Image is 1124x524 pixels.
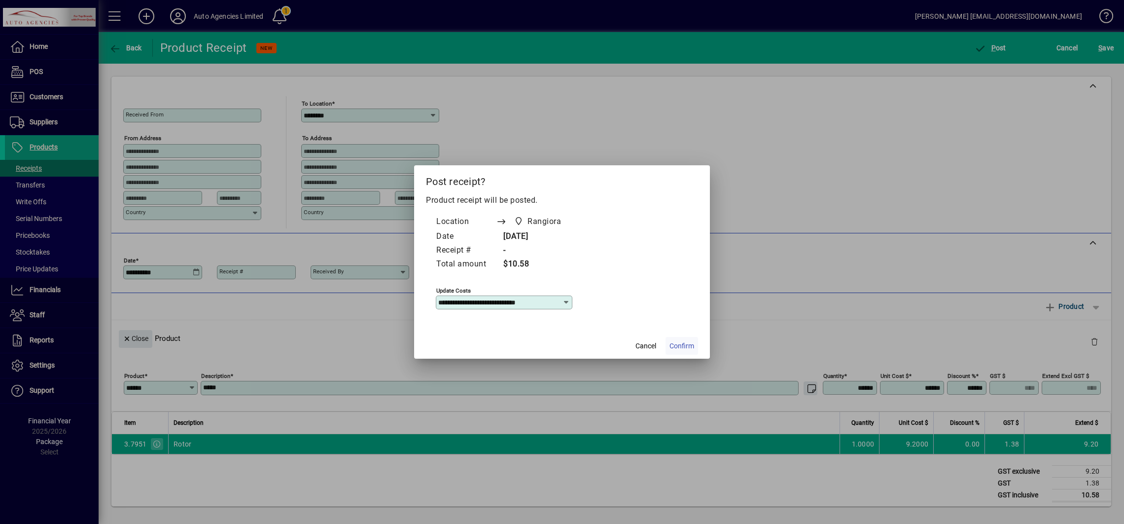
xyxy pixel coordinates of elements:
p: Product receipt will be posted. [426,194,698,206]
mat-label: Update costs [436,287,471,294]
button: Confirm [666,337,698,355]
h2: Post receipt? [414,165,710,194]
td: [DATE] [496,230,580,244]
span: Rangiora [527,216,561,227]
span: Rangiora [511,215,565,228]
td: $10.58 [496,258,580,271]
td: Total amount [436,258,496,271]
span: Cancel [635,341,656,351]
span: Confirm [669,341,694,351]
td: Location [436,214,496,230]
button: Cancel [630,337,662,355]
td: Date [436,230,496,244]
td: - [496,244,580,258]
td: Receipt # [436,244,496,258]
